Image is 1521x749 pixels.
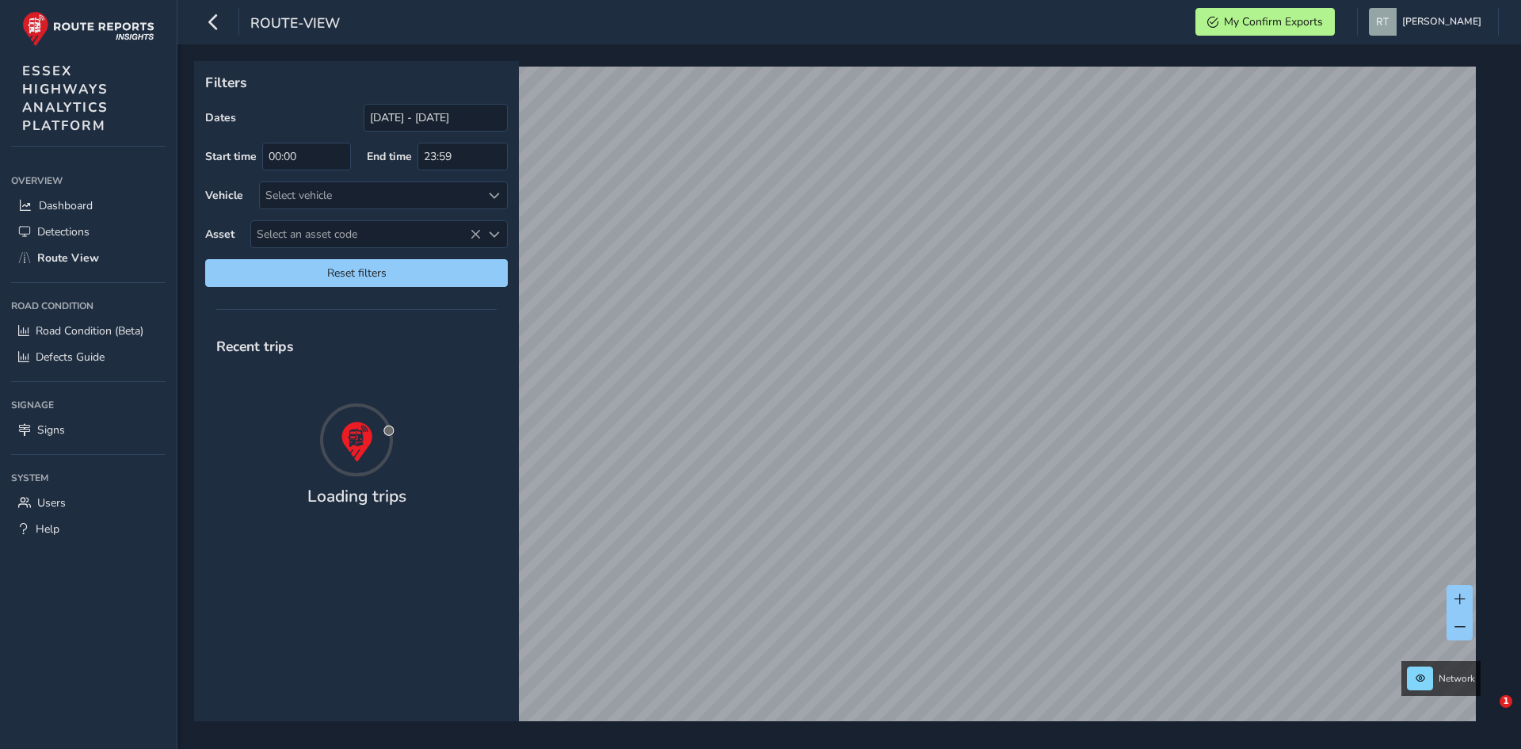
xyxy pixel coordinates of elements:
span: Network [1439,672,1475,685]
span: Dashboard [39,198,93,213]
span: route-view [250,13,340,36]
a: Dashboard [11,193,166,219]
div: Select vehicle [260,182,481,208]
div: Road Condition [11,294,166,318]
span: Reset filters [217,266,496,281]
p: Filters [205,72,508,93]
h4: Loading trips [307,487,406,506]
span: Signs [37,422,65,438]
span: Detections [37,224,90,239]
div: System [11,466,166,490]
span: ESSEX HIGHWAYS ANALYTICS PLATFORM [22,62,109,135]
button: Reset filters [205,259,508,287]
a: Detections [11,219,166,245]
img: diamond-layout [1369,8,1397,36]
a: Users [11,490,166,516]
span: Users [37,495,66,510]
iframe: Intercom live chat [1467,695,1505,733]
a: Signs [11,417,166,443]
span: Select an asset code [251,221,481,247]
div: Overview [11,169,166,193]
span: Defects Guide [36,350,105,365]
span: 1 [1500,695,1512,708]
a: Road Condition (Beta) [11,318,166,344]
span: Road Condition (Beta) [36,323,143,338]
canvas: Map [200,67,1476,739]
label: Start time [205,149,257,164]
span: Help [36,522,59,537]
div: Signage [11,393,166,417]
img: rr logo [22,11,154,47]
label: End time [367,149,412,164]
a: Help [11,516,166,542]
label: Vehicle [205,188,243,203]
label: Dates [205,110,236,125]
button: [PERSON_NAME] [1369,8,1487,36]
span: My Confirm Exports [1224,14,1323,29]
a: Route View [11,245,166,271]
span: Recent trips [205,326,305,367]
label: Asset [205,227,234,242]
a: Defects Guide [11,344,166,370]
button: My Confirm Exports [1195,8,1335,36]
span: Route View [37,250,99,266]
span: [PERSON_NAME] [1402,8,1481,36]
div: Select an asset code [481,221,507,247]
